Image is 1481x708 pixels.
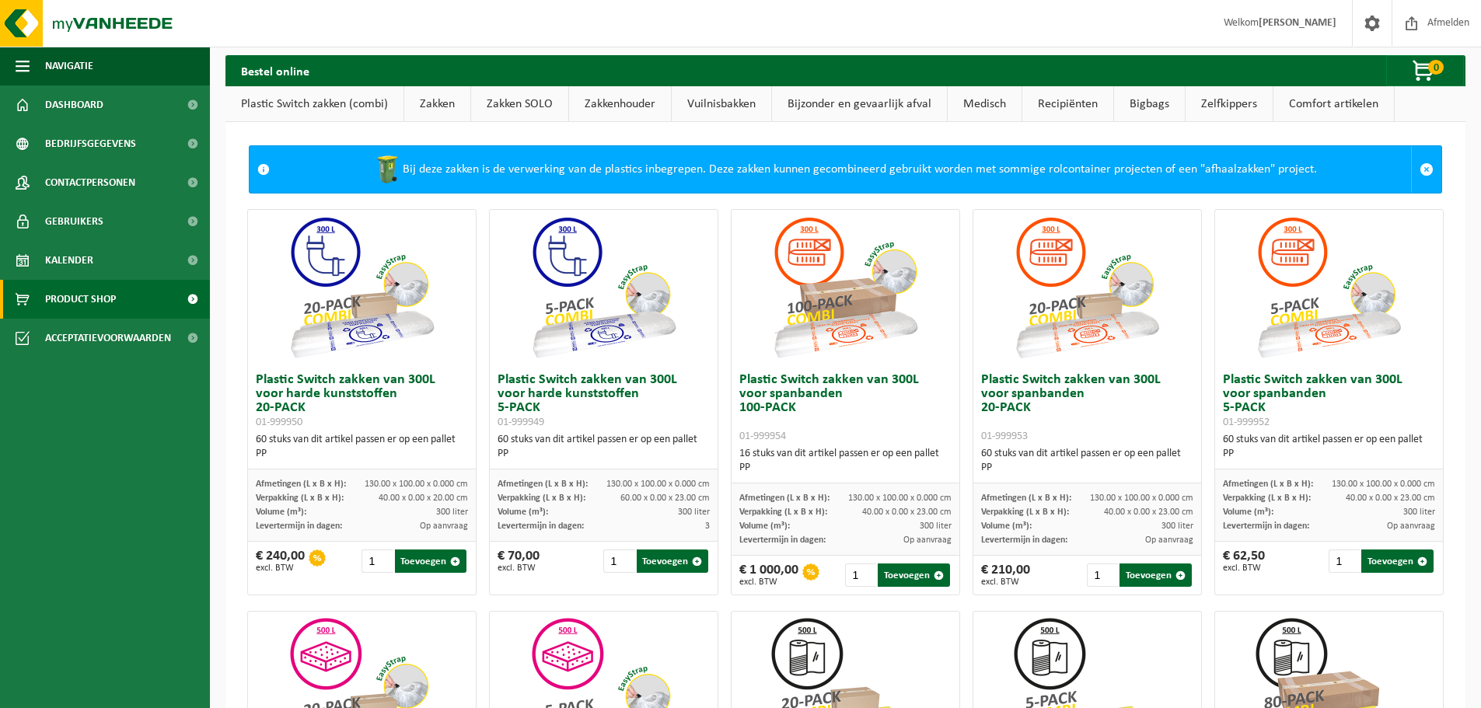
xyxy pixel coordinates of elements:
span: 40.00 x 0.00 x 20.00 cm [379,494,468,503]
span: Op aanvraag [903,535,952,545]
span: 01-999953 [981,431,1028,442]
h3: Plastic Switch zakken van 300L voor harde kunststoffen 20-PACK [256,373,468,429]
span: Levertermijn in dagen: [498,521,584,531]
div: 60 stuks van dit artikel passen er op een pallet [256,433,468,461]
a: Zakken SOLO [471,86,568,122]
h3: Plastic Switch zakken van 300L voor spanbanden 100-PACK [739,373,952,443]
span: Volume (m³): [739,521,790,531]
span: Afmetingen (L x B x H): [498,480,588,489]
span: Volume (m³): [498,507,548,517]
span: 40.00 x 0.00 x 23.00 cm [1104,507,1193,517]
div: € 62,50 [1223,549,1265,573]
span: 60.00 x 0.00 x 23.00 cm [620,494,710,503]
img: 01-999952 [1251,210,1406,365]
span: Levertermijn in dagen: [1223,521,1309,531]
span: Afmetingen (L x B x H): [739,494,830,503]
span: Afmetingen (L x B x H): [1223,480,1313,489]
span: Verpakking (L x B x H): [739,507,827,517]
span: excl. BTW [739,577,798,587]
span: 300 liter [678,507,710,517]
input: 1 [1329,549,1360,573]
a: Bijzonder en gevaarlijk afval [772,86,947,122]
a: Zakkenhouder [569,86,671,122]
span: Dashboard [45,85,103,124]
a: Recipiënten [1022,86,1113,122]
span: Verpakking (L x B x H): [981,507,1069,517]
span: Kalender [45,241,93,280]
span: Op aanvraag [1387,521,1435,531]
a: Sluit melding [1411,146,1441,193]
span: Bedrijfsgegevens [45,124,136,163]
div: PP [498,447,710,461]
div: € 210,00 [981,563,1030,587]
input: 1 [845,563,876,587]
a: Plastic Switch zakken (combi) [225,86,403,122]
span: 01-999950 [256,417,302,428]
span: 130.00 x 100.00 x 0.000 cm [1090,494,1193,503]
span: 0 [1428,60,1444,75]
button: Toevoegen [637,549,709,573]
span: Levertermijn in dagen: [981,535,1067,545]
span: Levertermijn in dagen: [256,521,342,531]
span: Volume (m³): [1223,507,1273,517]
span: 130.00 x 100.00 x 0.000 cm [1332,480,1435,489]
div: 60 stuks van dit artikel passen er op een pallet [1223,433,1435,461]
span: Op aanvraag [1145,535,1193,545]
input: 1 [603,549,634,573]
span: Op aanvraag [420,521,468,531]
a: Zelfkippers [1186,86,1273,122]
div: 60 stuks van dit artikel passen er op een pallet [498,433,710,461]
span: 300 liter [920,521,952,531]
span: Levertermijn in dagen: [739,535,826,545]
span: 40.00 x 0.00 x 23.00 cm [862,507,952,517]
a: Medisch [948,86,1022,122]
button: Toevoegen [1119,563,1192,587]
img: 01-999950 [284,210,439,365]
button: Toevoegen [395,549,467,573]
span: 130.00 x 100.00 x 0.000 cm [606,480,710,489]
h2: Bestel online [225,55,325,85]
span: 3 [705,521,710,531]
div: € 240,00 [256,549,305,573]
span: 130.00 x 100.00 x 0.000 cm [365,480,468,489]
span: Afmetingen (L x B x H): [981,494,1071,503]
span: Verpakking (L x B x H): [498,494,585,503]
span: Product Shop [45,280,116,319]
img: 01-999949 [526,210,681,365]
input: 1 [1087,563,1118,587]
h3: Plastic Switch zakken van 300L voor spanbanden 5-PACK [1223,373,1435,429]
span: Verpakking (L x B x H): [256,494,344,503]
span: 300 liter [1403,507,1435,517]
span: excl. BTW [498,563,540,573]
div: PP [981,461,1193,475]
span: excl. BTW [981,577,1030,587]
span: Verpakking (L x B x H): [1223,494,1311,503]
h3: Plastic Switch zakken van 300L voor spanbanden 20-PACK [981,373,1193,443]
button: Toevoegen [878,563,950,587]
span: 130.00 x 100.00 x 0.000 cm [848,494,952,503]
div: PP [256,447,468,461]
span: Navigatie [45,47,93,85]
div: Bij deze zakken is de verwerking van de plastics inbegrepen. Deze zakken kunnen gecombineerd gebr... [278,146,1411,193]
a: Zakken [404,86,470,122]
span: Acceptatievoorwaarden [45,319,171,357]
button: 0 [1386,55,1464,86]
span: Volume (m³): [981,521,1032,531]
strong: [PERSON_NAME] [1259,17,1336,29]
h3: Plastic Switch zakken van 300L voor harde kunststoffen 5-PACK [498,373,710,429]
span: Gebruikers [45,202,103,241]
input: 1 [362,549,393,573]
span: 300 liter [1161,521,1193,531]
div: PP [739,461,952,475]
img: WB-0240-HPE-GN-50.png [372,154,403,185]
span: 01-999954 [739,431,786,442]
span: Contactpersonen [45,163,135,202]
a: Comfort artikelen [1273,86,1394,122]
div: PP [1223,447,1435,461]
div: € 70,00 [498,549,540,573]
span: 01-999952 [1223,417,1270,428]
span: 300 liter [436,507,468,517]
a: Vuilnisbakken [672,86,771,122]
div: 16 stuks van dit artikel passen er op een pallet [739,447,952,475]
span: 40.00 x 0.00 x 23.00 cm [1346,494,1435,503]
